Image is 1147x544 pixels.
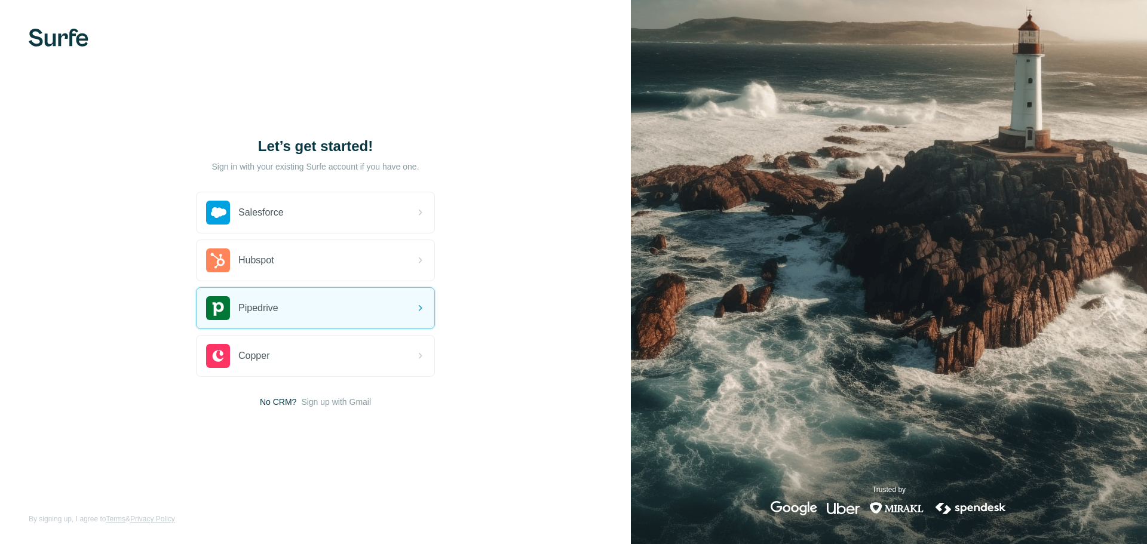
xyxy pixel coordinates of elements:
img: spendesk's logo [934,501,1008,515]
span: By signing up, I agree to & [29,514,175,524]
span: Salesforce [238,205,284,220]
img: Surfe's logo [29,29,88,47]
img: hubspot's logo [206,248,230,272]
img: uber's logo [827,501,860,515]
span: Copper [238,349,269,363]
img: mirakl's logo [869,501,924,515]
button: Sign up with Gmail [301,396,371,408]
p: Trusted by [872,484,906,495]
img: salesforce's logo [206,201,230,225]
img: copper's logo [206,344,230,368]
a: Terms [106,515,125,523]
img: pipedrive's logo [206,296,230,320]
img: google's logo [771,501,817,515]
a: Privacy Policy [130,515,175,523]
span: No CRM? [260,396,296,408]
span: Pipedrive [238,301,278,315]
span: Hubspot [238,253,274,268]
h1: Let’s get started! [196,137,435,156]
p: Sign in with your existing Surfe account if you have one. [211,161,419,173]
